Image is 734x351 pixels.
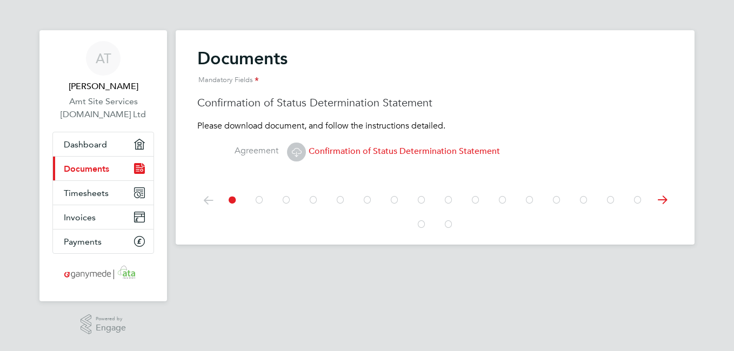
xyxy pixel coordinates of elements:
p: Please download document, and follow the instructions detailed. [197,120,673,132]
img: ganymedesolutions-logo-retina.png [61,265,146,282]
div: Mandatory Fields [197,69,673,91]
h2: Documents [197,48,673,91]
a: Go to home page [52,265,154,282]
span: Payments [64,237,102,247]
a: AT[PERSON_NAME] [52,41,154,93]
span: Timesheets [64,188,109,198]
span: Invoices [64,212,96,222]
nav: Main navigation [39,30,167,301]
a: Powered byEngage [81,314,126,335]
span: AT [96,51,111,65]
a: Timesheets [53,181,154,205]
span: Documents [64,164,109,174]
a: Documents [53,157,154,180]
a: Amt Site Services [DOMAIN_NAME] Ltd [52,95,154,121]
label: Agreement [197,145,278,157]
span: Adrian Taylor [52,80,154,93]
h3: Confirmation of Status Determination Statement [197,96,673,110]
span: Confirmation of Status Determination Statement [287,146,500,157]
span: Dashboard [64,139,107,150]
span: Engage [96,323,126,333]
a: Dashboard [53,132,154,156]
a: Invoices [53,205,154,229]
span: Powered by [96,314,126,323]
a: Payments [53,230,154,253]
